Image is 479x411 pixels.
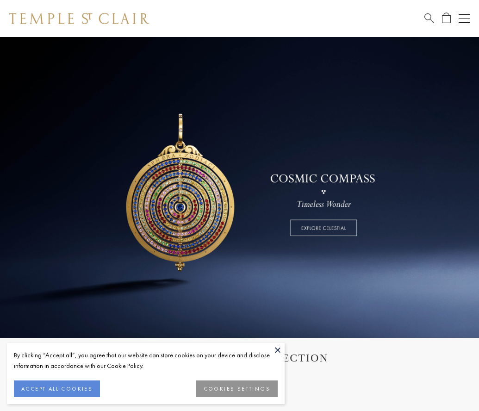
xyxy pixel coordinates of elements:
button: COOKIES SETTINGS [196,380,278,397]
a: Open Shopping Bag [442,12,451,24]
button: Open navigation [459,13,470,24]
img: Temple St. Clair [9,13,149,24]
a: Search [424,12,434,24]
div: By clicking “Accept all”, you agree that our website can store cookies on your device and disclos... [14,350,278,371]
button: ACCEPT ALL COOKIES [14,380,100,397]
